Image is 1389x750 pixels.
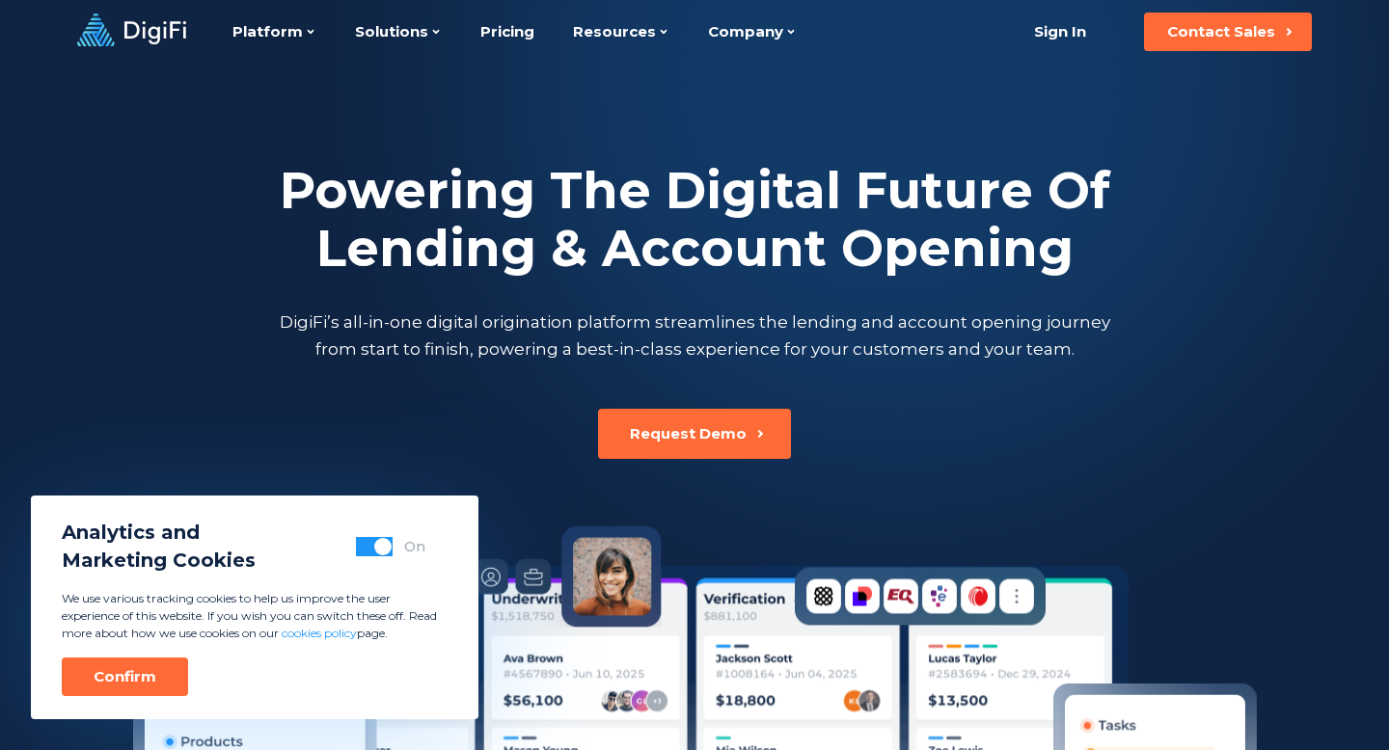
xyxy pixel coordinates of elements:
button: Contact Sales [1144,13,1312,51]
p: DigiFi’s all-in-one digital origination platform streamlines the lending and account opening jour... [275,308,1114,362]
p: We use various tracking cookies to help us improve the user experience of this website. If you wi... [62,590,448,642]
div: Confirm [94,667,156,686]
button: Confirm [62,657,188,696]
button: Request Demo [598,409,791,459]
div: On [404,537,425,556]
a: Sign In [1010,13,1109,51]
span: Analytics and [62,519,256,547]
a: cookies policy [282,626,357,640]
div: Contact Sales [1167,22,1275,41]
span: Marketing Cookies [62,547,256,575]
h2: Powering The Digital Future Of Lending & Account Opening [275,162,1114,278]
div: Request Demo [630,424,747,443]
